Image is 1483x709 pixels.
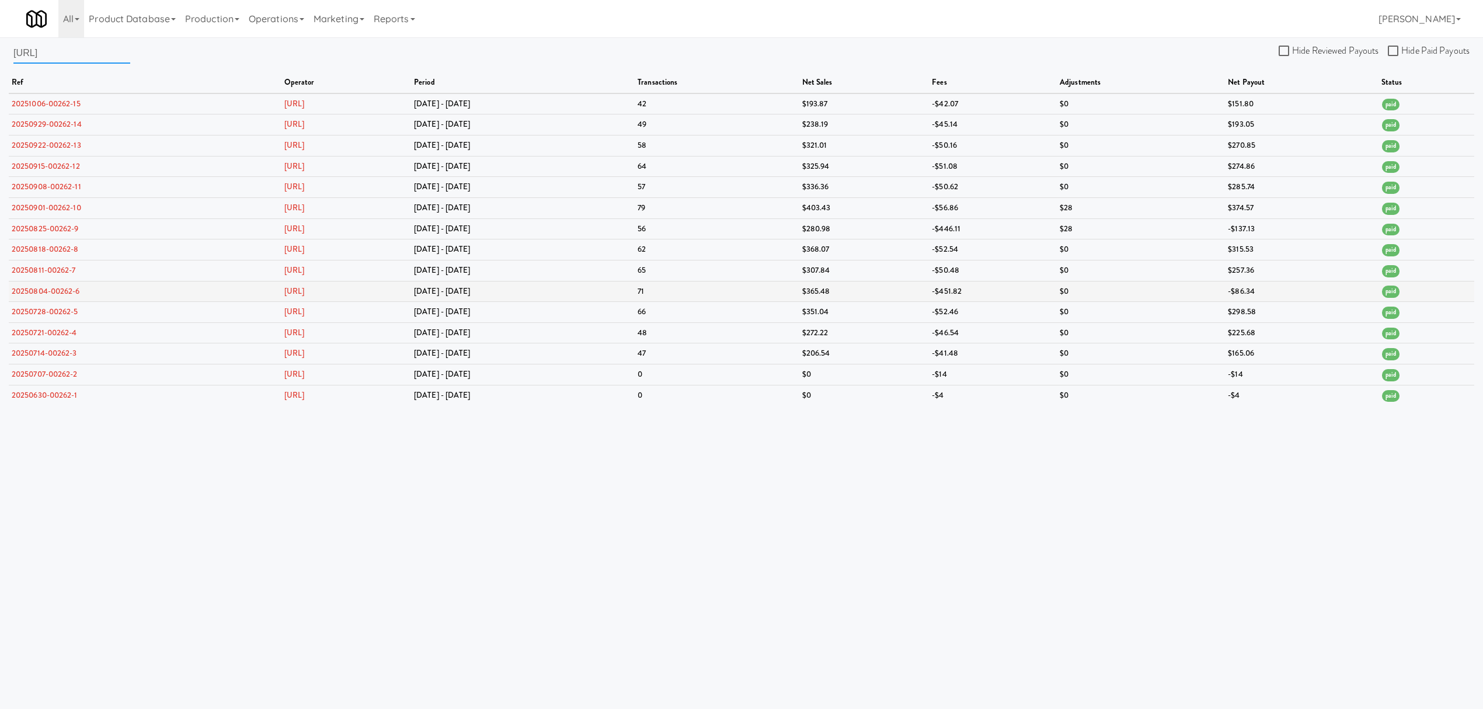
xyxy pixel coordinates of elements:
[799,72,930,93] th: net sales
[635,135,799,156] td: 58
[1382,203,1400,215] span: paid
[1382,265,1400,277] span: paid
[635,385,799,405] td: 0
[12,98,81,109] a: 20251006-00262-15
[635,343,799,364] td: 47
[799,281,930,302] td: $365.48
[799,177,930,198] td: $336.36
[799,364,930,385] td: $0
[1382,182,1400,194] span: paid
[411,281,635,302] td: [DATE] - [DATE]
[799,135,930,156] td: $321.01
[1382,161,1400,173] span: paid
[284,223,305,234] a: [URL]
[1225,239,1378,260] td: $315.53
[799,114,930,135] td: $238.19
[1225,302,1378,323] td: $298.58
[411,135,635,156] td: [DATE] - [DATE]
[411,322,635,343] td: [DATE] - [DATE]
[1057,260,1225,281] td: $0
[929,197,1057,218] td: -$56.86
[284,202,305,213] a: [URL]
[13,42,130,64] input: Search by operator
[12,327,77,338] a: 20250721-00262-4
[281,72,411,93] th: operator
[12,306,78,317] a: 20250728-00262-5
[12,265,76,276] a: 20250811-00262-7
[12,181,81,192] a: 20250908-00262-11
[929,218,1057,239] td: -$446.11
[1057,114,1225,135] td: $0
[26,9,47,29] img: Micromart
[799,343,930,364] td: $206.54
[411,364,635,385] td: [DATE] - [DATE]
[799,239,930,260] td: $368.07
[411,302,635,323] td: [DATE] - [DATE]
[1382,348,1400,360] span: paid
[9,72,281,93] th: ref
[1225,72,1378,93] th: net payout
[929,322,1057,343] td: -$46.54
[929,281,1057,302] td: -$451.82
[284,265,305,276] a: [URL]
[929,364,1057,385] td: -$14
[929,135,1057,156] td: -$50.16
[635,218,799,239] td: 56
[284,306,305,317] a: [URL]
[284,369,305,380] a: [URL]
[929,260,1057,281] td: -$50.48
[284,140,305,151] a: [URL]
[411,239,635,260] td: [DATE] - [DATE]
[635,177,799,198] td: 57
[411,218,635,239] td: [DATE] - [DATE]
[411,260,635,281] td: [DATE] - [DATE]
[1225,364,1378,385] td: -$14
[284,286,305,297] a: [URL]
[1382,140,1400,152] span: paid
[1057,72,1225,93] th: adjustments
[1382,119,1400,131] span: paid
[799,322,930,343] td: $272.22
[929,385,1057,405] td: -$4
[1225,114,1378,135] td: $193.05
[1057,364,1225,385] td: $0
[635,322,799,343] td: 48
[1225,385,1378,405] td: -$4
[284,181,305,192] a: [URL]
[284,161,305,172] a: [URL]
[1057,93,1225,114] td: $0
[635,156,799,177] td: 64
[411,93,635,114] td: [DATE] - [DATE]
[1057,322,1225,343] td: $0
[12,202,81,213] a: 20250901-00262-10
[1057,239,1225,260] td: $0
[1057,343,1225,364] td: $0
[1057,177,1225,198] td: $0
[929,177,1057,198] td: -$50.62
[1382,328,1400,340] span: paid
[12,161,80,172] a: 20250915-00262-12
[1382,244,1400,256] span: paid
[1225,218,1378,239] td: -$137.13
[799,197,930,218] td: $403.43
[1225,177,1378,198] td: $285.74
[1382,307,1400,319] span: paid
[929,93,1057,114] td: -$42.07
[1382,224,1400,236] span: paid
[799,156,930,177] td: $325.94
[1225,93,1378,114] td: $151.80
[799,385,930,405] td: $0
[1057,156,1225,177] td: $0
[1279,42,1378,60] label: Hide Reviewed Payouts
[1225,343,1378,364] td: $165.06
[12,390,78,401] a: 20250630-00262-1
[799,93,930,114] td: $193.87
[12,286,80,297] a: 20250804-00262-6
[284,347,305,359] a: [URL]
[12,223,79,234] a: 20250825-00262-9
[1057,302,1225,323] td: $0
[12,347,77,359] a: 20250714-00262-3
[1225,281,1378,302] td: -$86.34
[1225,135,1378,156] td: $270.85
[411,343,635,364] td: [DATE] - [DATE]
